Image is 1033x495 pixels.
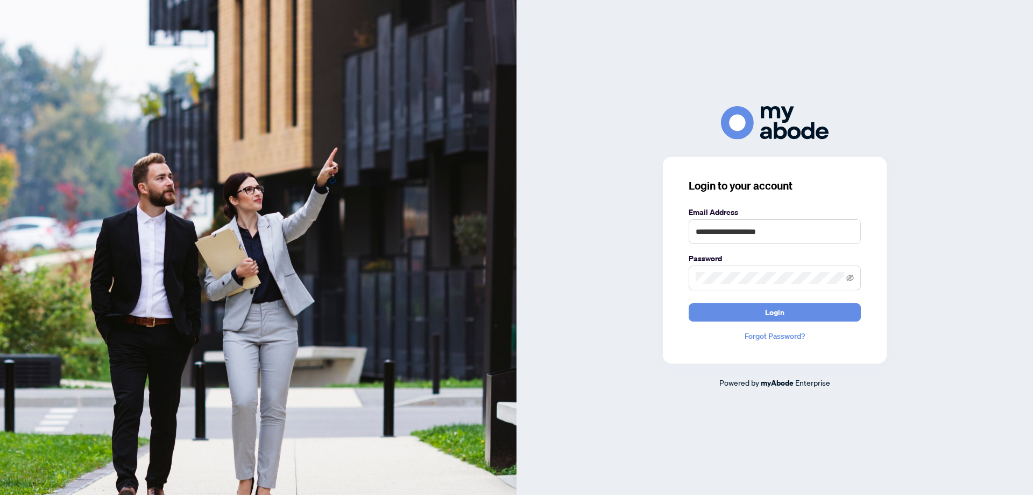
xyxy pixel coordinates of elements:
[689,178,861,193] h3: Login to your account
[761,377,794,389] a: myAbode
[689,253,861,264] label: Password
[846,274,854,282] span: eye-invisible
[689,330,861,342] a: Forgot Password?
[689,303,861,322] button: Login
[765,304,784,321] span: Login
[719,378,759,387] span: Powered by
[689,206,861,218] label: Email Address
[795,378,830,387] span: Enterprise
[721,106,829,139] img: ma-logo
